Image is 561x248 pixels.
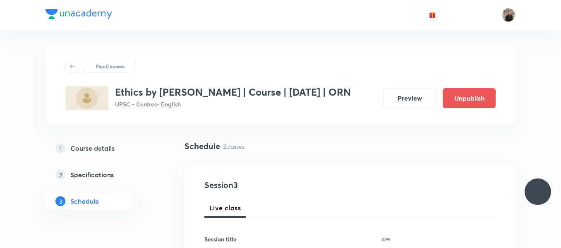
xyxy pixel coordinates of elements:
[65,86,108,110] img: EA4DC20E-D3C7-416E-8120-36012F673506_plus.png
[96,63,124,70] p: Plus Courses
[533,187,543,197] img: ttu
[209,203,241,213] span: Live class
[70,170,114,180] h5: Specifications
[46,9,112,21] a: Company Logo
[55,170,65,180] p: 2
[383,88,436,108] button: Preview
[443,88,496,108] button: Unpublish
[55,196,65,206] p: 3
[55,143,65,153] p: 1
[223,142,245,151] p: 2 classes
[115,86,351,98] h3: Ethics by [PERSON_NAME] | Course | [DATE] | ORN
[46,140,158,157] a: 1Course details
[381,237,391,241] p: 0/99
[46,9,112,19] img: Company Logo
[185,140,220,152] h4: Schedule
[204,235,237,243] h6: Session title
[501,8,515,22] img: Yudhishthir
[204,179,355,191] h4: Session 3
[46,166,158,183] a: 2Specifications
[70,196,99,206] h5: Schedule
[70,143,115,153] h5: Course details
[115,100,351,108] p: UPSC - Centres • English
[429,11,436,19] img: avatar
[426,8,439,22] button: avatar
